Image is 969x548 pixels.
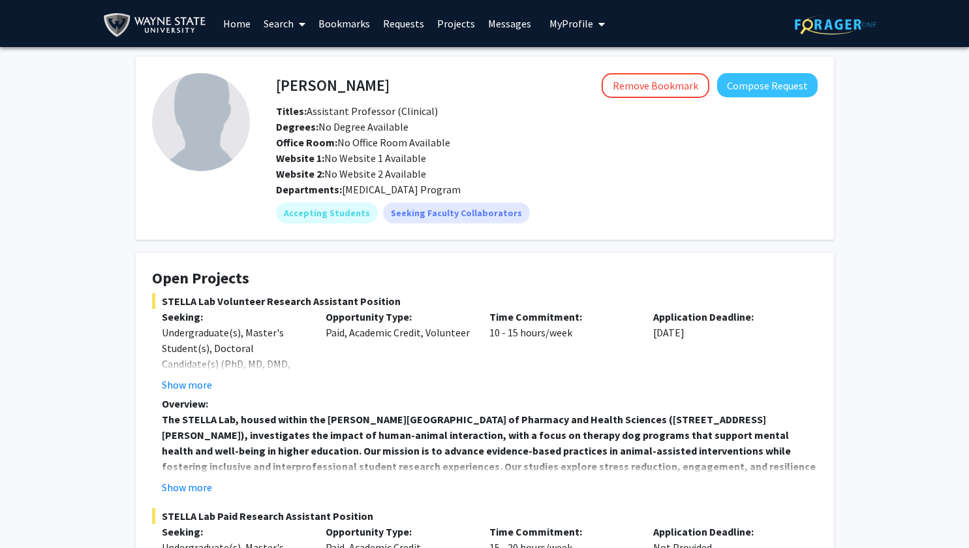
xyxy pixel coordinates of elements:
[342,183,461,196] span: [MEDICAL_DATA] Program
[276,183,342,196] b: Departments:
[162,479,212,495] button: Show more
[152,293,818,309] span: STELLA Lab Volunteer Research Assistant Position
[480,309,643,393] div: 10 - 15 hours/week
[316,309,480,393] div: Paid, Academic Credit, Volunteer
[257,1,312,46] a: Search
[276,105,307,118] b: Titles:
[162,397,208,410] strong: Overview:
[152,73,250,171] img: Profile Picture
[383,202,530,223] mat-chip: Seeking Faculty Collaborators
[276,136,450,149] span: No Office Room Available
[162,377,212,393] button: Show more
[276,136,337,149] b: Office Room:
[152,269,818,288] h4: Open Projects
[377,1,431,46] a: Requests
[162,325,306,403] div: Undergraduate(s), Master's Student(s), Doctoral Candidate(s) (PhD, MD, DMD, PharmD, etc.), Postdo...
[276,202,378,223] mat-chip: Accepting Students
[276,167,426,180] span: No Website 2 Available
[103,10,212,40] img: Wayne State University Logo
[217,1,257,46] a: Home
[312,1,377,46] a: Bookmarks
[276,152,324,165] b: Website 1:
[431,1,482,46] a: Projects
[489,524,634,540] p: Time Commitment:
[717,73,818,97] button: Compose Request to Christine Kivlen
[643,309,807,393] div: [DATE]
[162,524,306,540] p: Seeking:
[795,14,876,35] img: ForagerOne Logo
[276,167,324,180] b: Website 2:
[276,120,408,133] span: No Degree Available
[653,524,797,540] p: Application Deadline:
[152,508,818,524] span: STELLA Lab Paid Research Assistant Position
[162,309,306,325] p: Seeking:
[602,73,709,98] button: Remove Bookmark
[162,413,816,504] strong: The STELLA Lab, housed within the [PERSON_NAME][GEOGRAPHIC_DATA] of Pharmacy and Health Sciences ...
[653,309,797,325] p: Application Deadline:
[482,1,538,46] a: Messages
[10,489,55,538] iframe: Chat
[276,120,318,133] b: Degrees:
[276,105,438,118] span: Assistant Professor (Clinical)
[489,309,634,325] p: Time Commitment:
[326,309,470,325] p: Opportunity Type:
[326,524,470,540] p: Opportunity Type:
[549,17,593,30] span: My Profile
[276,152,426,165] span: No Website 1 Available
[276,73,390,97] h4: [PERSON_NAME]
